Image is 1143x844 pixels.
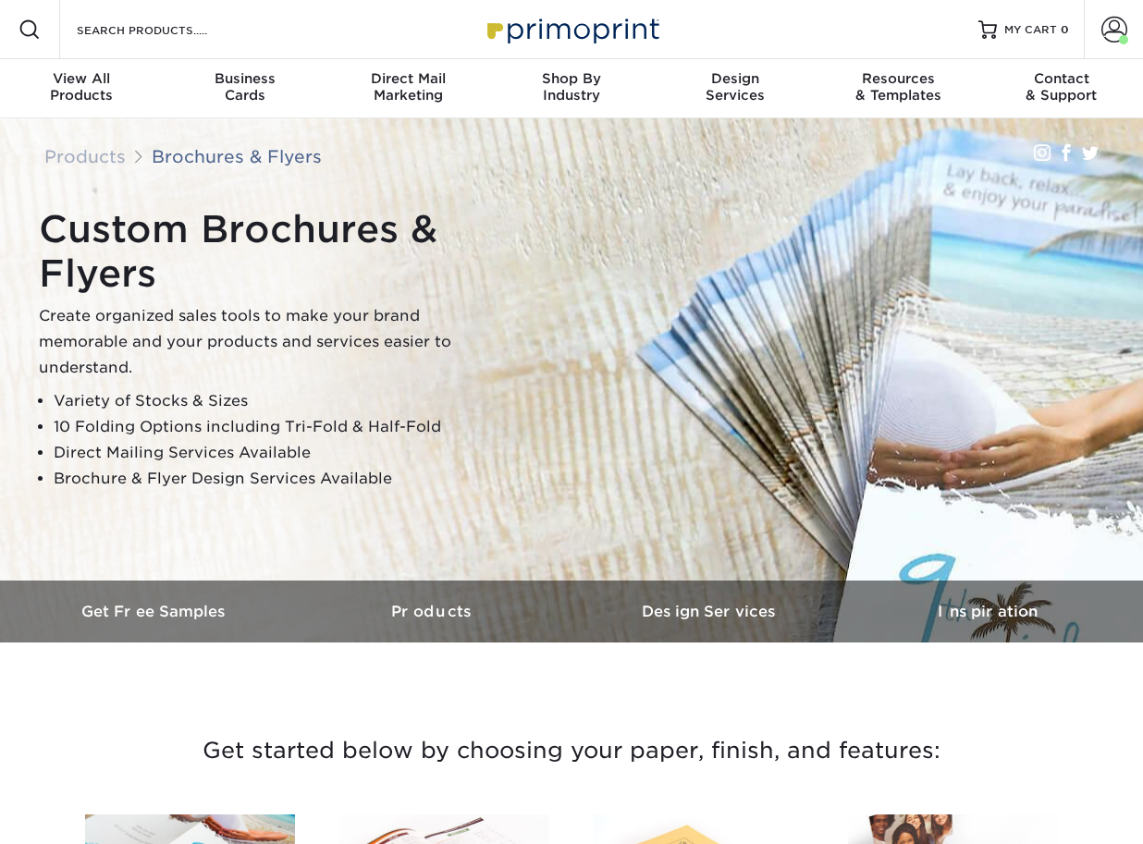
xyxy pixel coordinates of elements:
[39,303,501,381] p: Create organized sales tools to make your brand memorable and your products and services easier t...
[979,59,1143,118] a: Contact& Support
[490,70,654,87] span: Shop By
[479,9,664,49] img: Primoprint
[326,70,490,104] div: Marketing
[653,70,817,87] span: Design
[152,146,322,166] a: Brochures & Flyers
[979,70,1143,104] div: & Support
[294,603,571,620] h3: Products
[571,603,849,620] h3: Design Services
[54,466,501,492] li: Brochure & Flyer Design Services Available
[979,70,1143,87] span: Contact
[31,709,1112,792] h3: Get started below by choosing your paper, finish, and features:
[17,603,294,620] h3: Get Free Samples
[817,70,980,104] div: & Templates
[44,146,126,166] a: Products
[294,581,571,642] a: Products
[490,70,654,104] div: Industry
[326,59,490,118] a: Direct MailMarketing
[571,581,849,642] a: Design Services
[164,70,327,87] span: Business
[39,207,501,296] h1: Custom Brochures & Flyers
[817,70,980,87] span: Resources
[653,59,817,118] a: DesignServices
[653,70,817,104] div: Services
[1004,22,1057,38] span: MY CART
[164,70,327,104] div: Cards
[1061,23,1069,36] span: 0
[326,70,490,87] span: Direct Mail
[849,603,1126,620] h3: Inspiration
[164,59,327,118] a: BusinessCards
[75,18,255,41] input: SEARCH PRODUCTS.....
[490,59,654,118] a: Shop ByIndustry
[817,59,980,118] a: Resources& Templates
[54,414,501,440] li: 10 Folding Options including Tri-Fold & Half-Fold
[54,440,501,466] li: Direct Mailing Services Available
[849,581,1126,642] a: Inspiration
[54,388,501,414] li: Variety of Stocks & Sizes
[17,581,294,642] a: Get Free Samples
